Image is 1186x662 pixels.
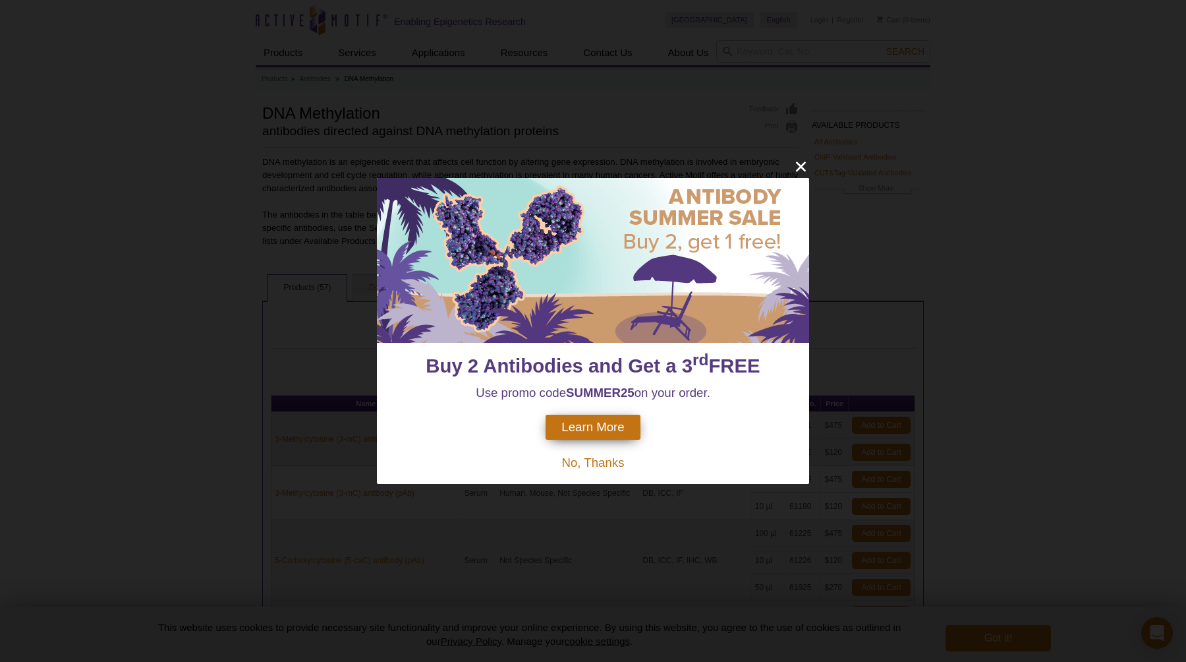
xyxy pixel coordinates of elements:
span: Buy 2 Antibodies and Get a 3 FREE [426,355,760,376]
span: Learn More [561,420,624,435]
span: No, Thanks [561,456,624,469]
strong: SUMMER25 [566,386,635,400]
sup: rd [692,351,708,369]
button: close [793,158,809,175]
span: Use promo code on your order. [476,386,710,400]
